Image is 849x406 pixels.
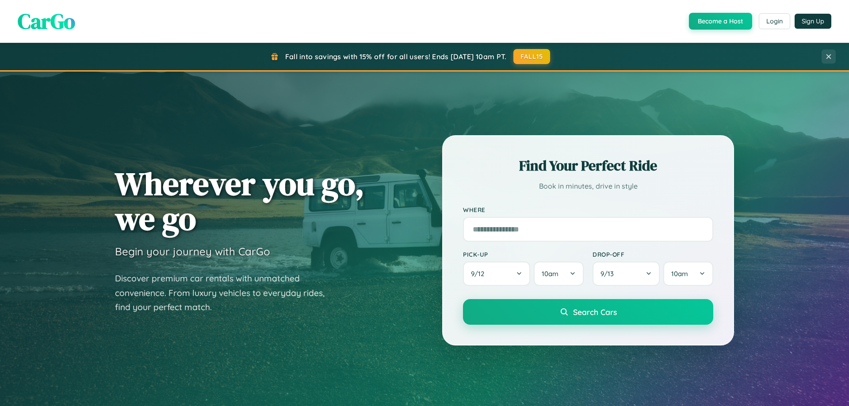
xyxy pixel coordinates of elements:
[663,262,713,286] button: 10am
[115,166,364,236] h1: Wherever you go, we go
[759,13,790,29] button: Login
[463,180,713,193] p: Book in minutes, drive in style
[18,7,75,36] span: CarGo
[513,49,551,64] button: FALL15
[593,262,660,286] button: 9/13
[600,269,618,278] span: 9 / 13
[593,250,713,258] label: Drop-off
[463,262,530,286] button: 9/12
[671,269,688,278] span: 10am
[573,307,617,317] span: Search Cars
[689,13,752,30] button: Become a Host
[534,262,584,286] button: 10am
[463,299,713,325] button: Search Cars
[795,14,831,29] button: Sign Up
[542,269,558,278] span: 10am
[115,271,336,315] p: Discover premium car rentals with unmatched convenience. From luxury vehicles to everyday rides, ...
[115,245,270,258] h3: Begin your journey with CarGo
[285,52,507,61] span: Fall into savings with 15% off for all users! Ends [DATE] 10am PT.
[463,156,713,175] h2: Find Your Perfect Ride
[471,269,489,278] span: 9 / 12
[463,250,584,258] label: Pick-up
[463,206,713,213] label: Where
